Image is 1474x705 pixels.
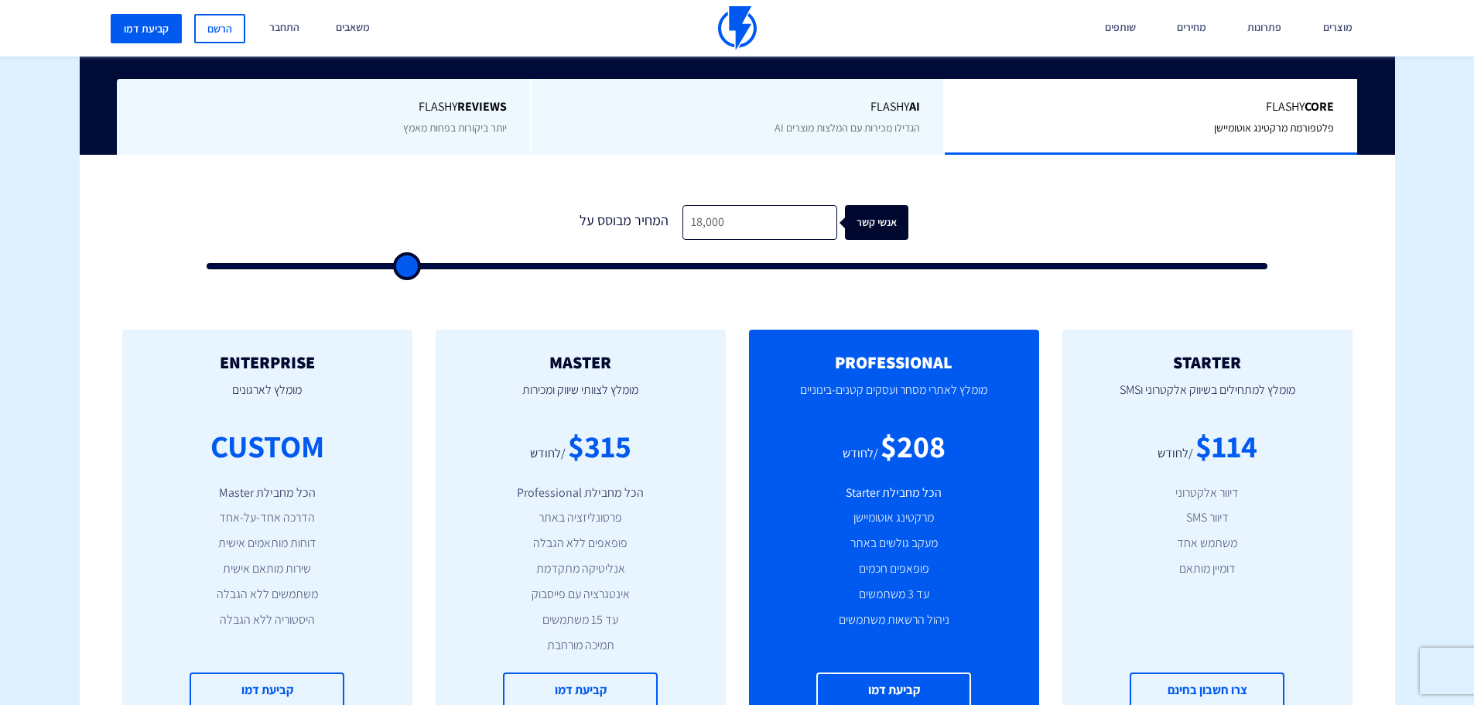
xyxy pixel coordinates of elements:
[555,98,921,116] span: Flashy
[459,611,703,629] li: עד 15 משתמשים
[775,121,920,135] span: הגדילו מכירות עם המלצות מוצרים AI
[140,98,507,116] span: Flashy
[857,205,920,240] div: אנשי קשר
[772,353,1016,371] h2: PROFESSIONAL
[968,98,1334,116] span: Flashy
[194,14,245,43] a: הרשם
[1086,371,1329,424] p: מומלץ למתחילים בשיווק אלקטרוני וSMS
[772,586,1016,604] li: עד 3 משתמשים
[1158,445,1193,463] div: /לחודש
[772,484,1016,502] li: הכל מחבילת Starter
[145,509,389,527] li: הדרכה אחד-על-אחד
[772,611,1016,629] li: ניהול הרשאות משתמשים
[1214,121,1334,135] span: פלטפורמת מרקטינג אוטומיישן
[1305,98,1334,115] b: Core
[459,484,703,502] li: הכל מחבילת Professional
[568,424,631,468] div: $315
[772,509,1016,527] li: מרקטינג אוטומיישן
[459,371,703,424] p: מומלץ לצוותי שיווק ומכירות
[145,586,389,604] li: משתמשים ללא הגבלה
[145,535,389,553] li: דוחות מותאמים אישית
[111,14,182,43] a: קביעת דמו
[843,445,878,463] div: /לחודש
[530,445,566,463] div: /לחודש
[459,535,703,553] li: פופאפים ללא הגבלה
[459,353,703,371] h2: MASTER
[457,98,507,115] b: REVIEWS
[909,98,920,115] b: AI
[145,484,389,502] li: הכל מחבילת Master
[1086,509,1329,527] li: דיוור SMS
[145,353,389,371] h2: ENTERPRISE
[772,371,1016,424] p: מומלץ לאתרי מסחר ועסקים קטנים-בינוניים
[403,121,507,135] span: יותר ביקורות בפחות מאמץ
[566,205,682,240] div: המחיר מבוסס על
[1086,484,1329,502] li: דיוור אלקטרוני
[1086,535,1329,553] li: משתמש אחד
[145,611,389,629] li: היסטוריה ללא הגבלה
[459,509,703,527] li: פרסונליזציה באתר
[1086,560,1329,578] li: דומיין מותאם
[459,586,703,604] li: אינטגרציה עם פייסבוק
[459,560,703,578] li: אנליטיקה מתקדמת
[145,371,389,424] p: מומלץ לארגונים
[459,637,703,655] li: תמיכה מורחבת
[145,560,389,578] li: שירות מותאם אישית
[881,424,946,468] div: $208
[772,560,1016,578] li: פופאפים חכמים
[772,535,1016,553] li: מעקב גולשים באתר
[1086,353,1329,371] h2: STARTER
[210,424,324,468] div: CUSTOM
[1195,424,1257,468] div: $114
